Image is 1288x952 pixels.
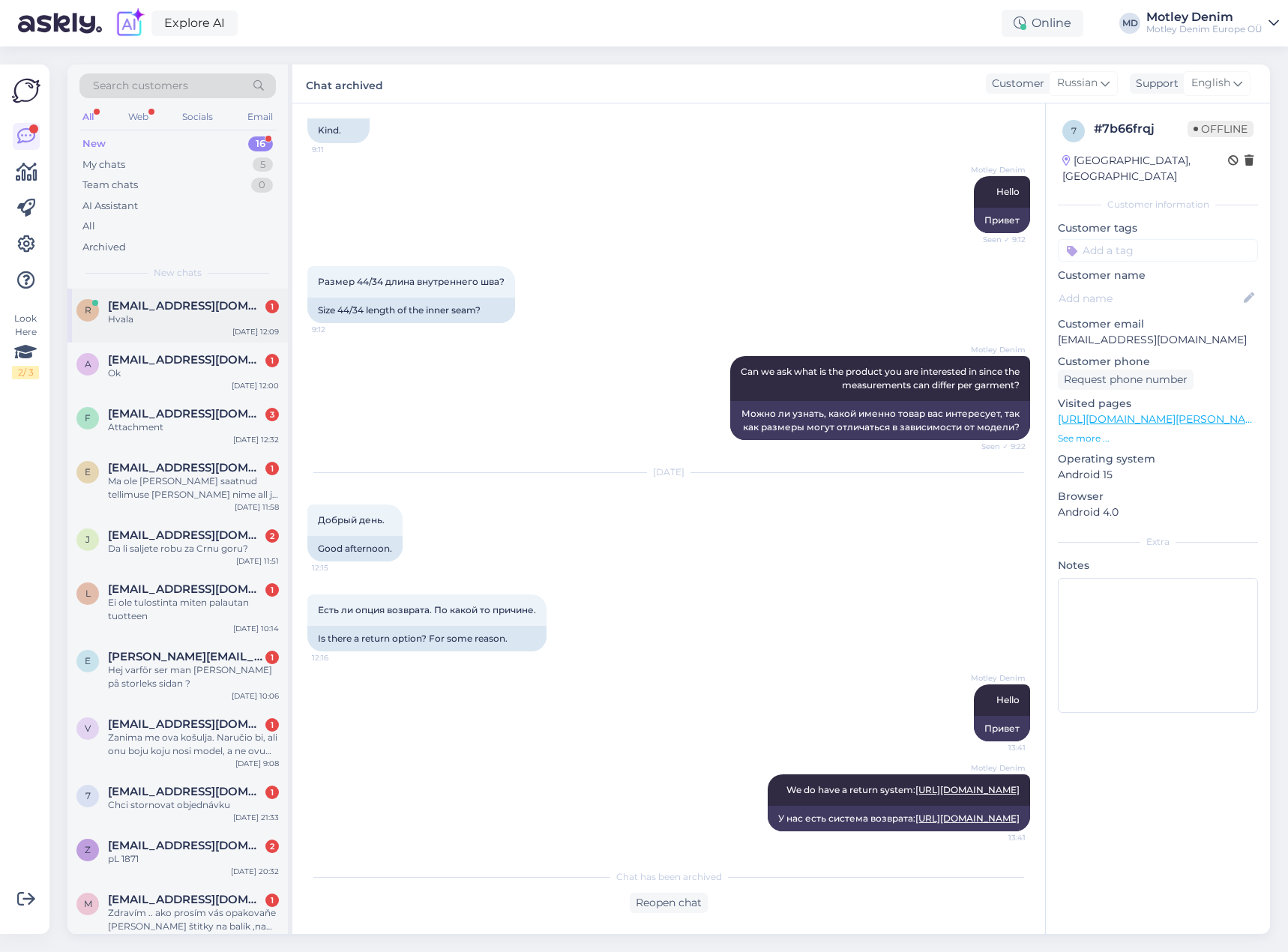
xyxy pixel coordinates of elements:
div: Online [1002,10,1083,37]
div: 2 [265,529,279,543]
div: Kind. [307,118,370,143]
span: e [85,466,91,477]
div: All [79,107,97,127]
span: 9:11 [312,144,368,155]
div: [DATE] [307,466,1030,479]
p: Android 15 [1058,467,1258,483]
div: Chci stornovat objednávku [108,798,279,812]
p: Customer tags [1058,220,1258,236]
div: 1 [265,894,279,907]
span: robicelic@gmail.com [108,299,264,313]
span: m [84,898,92,909]
div: Motley Denim Europe OÜ [1146,23,1263,35]
a: [URL][DOMAIN_NAME][PERSON_NAME] [1058,412,1265,426]
div: Hej varför ser man [PERSON_NAME] på storleks sidan ? [108,663,279,690]
div: 1 [265,786,279,799]
div: [DATE] 11:58 [235,501,279,513]
span: vzbole@gmail.com [108,717,264,731]
div: Extra [1058,535,1258,549]
p: Android 4.0 [1058,504,1258,520]
div: [DATE] 21:33 [233,812,279,823]
div: Da li saljete robu za Crnu goru? [108,542,279,555]
div: Support [1130,76,1179,91]
div: Web [125,107,151,127]
p: Browser [1058,489,1258,504]
input: Add a tag [1058,239,1258,262]
div: AI Assistant [82,199,138,214]
p: [EMAIL_ADDRESS][DOMAIN_NAME] [1058,332,1258,348]
p: See more ... [1058,432,1258,445]
a: [URL][DOMAIN_NAME] [915,813,1020,824]
span: Motley Denim [969,672,1026,684]
div: [DATE] 16:24 [232,933,279,945]
span: Can we ask what is the product you are interested in since the measurements can differ per garment? [741,366,1022,391]
p: Visited pages [1058,396,1258,412]
label: Chat archived [306,73,383,94]
span: Eva.makikyro@telia.com [108,650,264,663]
div: Ma ole [PERSON_NAME] saatnud tellimuse [PERSON_NAME] nime all ja te [PERSON_NAME] [PERSON_NAME] a... [108,475,279,501]
div: [DATE] 20:32 [231,866,279,877]
span: 12:16 [312,652,368,663]
div: Reopen chat [630,893,708,913]
span: English [1191,75,1230,91]
div: Look Here [12,312,39,379]
div: Socials [179,107,216,127]
div: [DATE] 10:06 [232,690,279,702]
span: Offline [1188,121,1254,137]
input: Add name [1059,290,1241,307]
span: v [85,723,91,734]
div: 1 [265,583,279,597]
span: r [85,304,91,316]
span: eeelmaa@gmail.com [108,461,264,475]
div: [DATE] 12:32 [233,434,279,445]
span: 13:41 [969,832,1026,843]
div: Zdravím .. ako prosím vás opakovaňe [PERSON_NAME] štitky na balík ,na vrátenie tovaru ? [PERSON_N... [108,906,279,933]
div: New [82,136,106,151]
span: 13:41 [969,742,1026,753]
div: 1 [265,462,279,475]
span: 9:12 [312,324,368,335]
div: Email [244,107,276,127]
div: Size 44/34 length of the inner seam? [307,298,515,323]
div: # 7b66frqj [1094,120,1188,138]
p: Customer email [1058,316,1258,332]
div: [GEOGRAPHIC_DATA], [GEOGRAPHIC_DATA] [1062,153,1228,184]
span: fontaneriasolsona@gmail.com [108,407,264,421]
div: 1 [265,354,279,367]
div: Is there a return option? For some reason. [307,626,547,651]
div: Request phone number [1058,370,1194,390]
div: Ei ole tulostinta miten palautan tuotteen [108,596,279,623]
span: Hello [996,186,1020,197]
span: a [85,358,91,370]
p: Notes [1058,558,1258,573]
div: [DATE] 12:09 [232,326,279,337]
span: l [85,588,91,599]
span: Есть ли опция возврата. По какой то причине. [318,604,536,615]
div: Motley Denim [1146,11,1263,23]
span: Russian [1057,75,1098,91]
span: Motley Denim [969,164,1026,175]
span: Search customers [93,78,188,94]
a: Motley DenimMotley Denim Europe OÜ [1146,11,1279,35]
span: asden@azet.sk [108,353,264,367]
img: Askly Logo [12,76,40,105]
div: Customer information [1058,198,1258,211]
div: MD [1119,13,1140,34]
span: Seen ✓ 9:12 [969,234,1026,245]
div: My chats [82,157,125,172]
div: 2 [265,840,279,853]
span: Jelic725@gmail.com [108,528,264,542]
div: Zanima me ova košulja. Naručio bi, ali onu boju koju nosi model, a ne ovu prvu [108,731,279,758]
div: All [82,219,95,234]
div: Привет [974,716,1030,741]
span: Motley Denim [969,762,1026,774]
p: Operating system [1058,451,1258,467]
div: Hvala [108,313,279,326]
span: Chat has been archived [616,870,722,884]
div: 0 [251,178,273,193]
div: 2 / 3 [12,366,39,379]
div: Attachment [108,421,279,434]
span: 7 [1071,125,1077,136]
div: 1 [265,651,279,664]
a: [URL][DOMAIN_NAME] [915,784,1020,795]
